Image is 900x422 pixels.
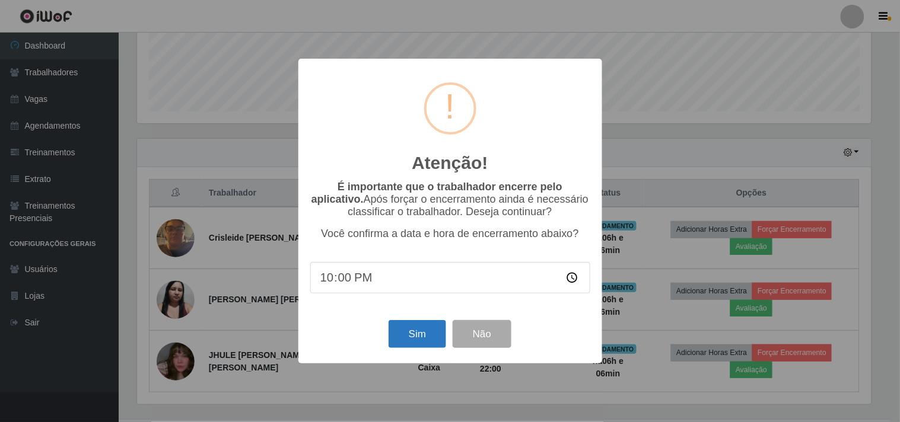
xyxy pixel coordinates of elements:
[453,320,511,348] button: Não
[310,228,590,240] p: Você confirma a data e hora de encerramento abaixo?
[310,181,590,218] p: Após forçar o encerramento ainda é necessário classificar o trabalhador. Deseja continuar?
[311,181,562,205] b: É importante que o trabalhador encerre pelo aplicativo.
[389,320,446,348] button: Sim
[412,152,488,174] h2: Atenção!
